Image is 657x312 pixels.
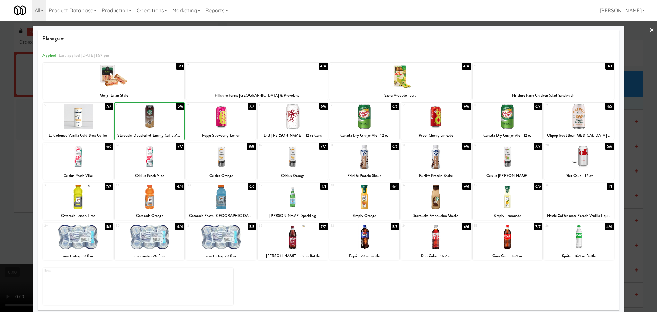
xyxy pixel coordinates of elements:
div: Celsius Orange [258,172,328,180]
div: 32 [259,223,293,229]
div: 6/6 [462,143,471,150]
div: Simply Lemonade [474,212,542,220]
div: Fairlife Protein Shake [402,172,470,180]
div: Sabra Avocado Toast [329,91,471,100]
div: Nestle Coffee mate French Vanilla Liquid Coffee [PERSON_NAME] [544,212,614,220]
div: 25 [331,183,364,188]
div: Gatorade Orange [115,212,184,220]
span: Applied [42,52,56,58]
div: La Colombe Vanilla Cold Brew Coffee [43,132,113,140]
div: 106/6Poppi Cherry Limeade [401,103,471,140]
div: Celsius [PERSON_NAME] [473,172,542,180]
div: 1/1 [320,183,328,190]
div: La Colombe Vanilla Cold Brew Coffee [44,132,112,140]
div: 21 [44,183,78,188]
div: Hillshire Farm Chicken Salad Sandwhich [473,91,614,100]
div: 11 [474,103,508,108]
div: 86/6Diet [PERSON_NAME] - 12 oz Cans [258,103,328,140]
div: Sprite - 16.9 oz Bottle [544,252,614,260]
div: Fairlife Protein Shake [330,172,398,180]
div: Diet [PERSON_NAME] - 12 oz Cans [258,132,328,140]
div: 17 [331,143,364,148]
div: 5/5 [105,223,113,230]
div: 6/6 [391,103,399,110]
div: 295/5smartwater, 20 fl oz [43,223,113,260]
div: 124/5Olipop Root Beer [MEDICAL_DATA] Soda [544,103,614,140]
div: 29 [44,223,78,229]
div: 28 [545,183,579,188]
div: 57/7La Colombe Vanilla Cold Brew Coffee [43,103,113,140]
div: 346/6Diet Coke - 16.9 oz [401,223,471,260]
div: Extra [43,268,233,305]
div: Celsius Peach Vibe [115,172,183,180]
div: 7/7 [248,103,256,110]
div: Poppi Strawberry Lemon [187,132,255,140]
div: 20 [545,143,579,148]
div: 14 [116,143,149,148]
div: 24/4Hillshire Farms [GEOGRAPHIC_DATA] & Provolone [186,63,328,100]
div: 7/7 [534,143,542,150]
div: Poppi Cherry Limeade [402,132,470,140]
div: 158/8Celsius Orange [186,143,256,180]
div: Simply Orange [329,212,399,220]
div: 65/6Starbucks Doubleshot Energy Caffe Mocha [115,103,184,140]
div: 176/6Fairlife Protein Shake [329,143,399,180]
div: Hillshire Farm Chicken Salad Sandwhich [474,91,613,100]
div: Poppi Cherry Limeade [401,132,471,140]
div: 26 [402,183,436,188]
div: Canada Dry Ginger Ale - 12 oz [473,132,542,140]
div: 6/6 [319,103,328,110]
div: Olipop Root Beer [MEDICAL_DATA] Soda [544,132,614,140]
div: Celsius Peach Vibe [43,172,113,180]
div: 3/3 [605,63,614,70]
div: 6/6 [462,223,471,230]
div: 4/4 [175,183,184,190]
div: 205/6Diet Coke - 12 oz [544,143,614,180]
div: 5/6 [176,103,184,110]
div: 241/1[PERSON_NAME] Sparkling [258,183,328,220]
a: × [649,21,654,40]
div: 19 [474,143,508,148]
div: 6/6 [534,183,542,190]
div: Celsius Orange [186,172,256,180]
div: 9 [331,103,364,108]
div: Pepsi - 20 oz bottle [329,252,399,260]
div: 7/7 [105,183,113,190]
div: 327/7[PERSON_NAME] - 20 oz Bottle [258,223,328,260]
div: 136/6Celsius Peach Vibe [43,143,113,180]
div: 13/3Mega Italian Style [43,63,184,100]
div: 335/5Pepsi - 20 oz bottle [329,223,399,260]
div: 15 [187,143,221,148]
div: 16 [259,143,293,148]
img: Micromart [14,5,26,16]
div: 315/5smartwater, 20 fl oz [186,223,256,260]
div: 8/8 [247,143,256,150]
div: Coca Cola - 16.9 oz [474,252,542,260]
div: Gatorade Orange [115,212,183,220]
div: 12 [545,103,579,108]
div: Gatorade Lemon Lime [44,212,112,220]
div: 224/4Gatorade Orange [115,183,184,220]
div: 254/4Simply Orange [329,183,399,220]
div: 13 [44,143,78,148]
div: smartwater, 20 fl oz [44,252,112,260]
div: Simply Lemonade [473,212,542,220]
div: 3/3 [176,63,184,70]
div: [PERSON_NAME] - 20 oz Bottle [259,252,327,260]
div: 2 [187,63,257,68]
div: 4/4 [390,183,399,190]
div: 266/6Starbucks Frappucino Mocha [401,183,471,220]
div: 18 [402,143,436,148]
div: 8 [259,103,293,108]
div: Hillshire Farms [GEOGRAPHIC_DATA] & Provolone [186,91,328,100]
div: 116/7Canada Dry Ginger Ale - 12 oz [473,103,542,140]
div: Starbucks Frappucino Mocha [401,212,471,220]
div: smartwater, 20 fl oz [187,252,255,260]
div: 6/6 [248,183,256,190]
div: 6 [116,103,149,108]
div: 34/4Sabra Avocado Toast [329,63,471,100]
div: 7/7 [176,143,184,150]
div: 357/7Coca Cola - 16.9 oz [473,223,542,260]
div: Celsius [PERSON_NAME] [474,172,542,180]
div: Gatorade Frost, [GEOGRAPHIC_DATA] [187,212,255,220]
